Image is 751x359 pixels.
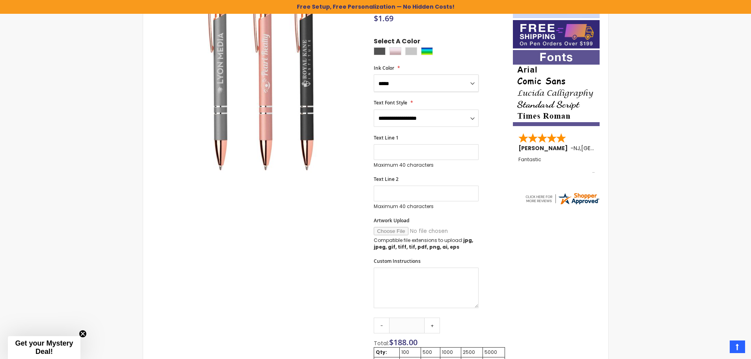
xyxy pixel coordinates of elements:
[485,349,503,355] div: 5000
[518,144,570,152] span: [PERSON_NAME]
[463,349,481,355] div: 2500
[374,237,473,250] strong: jpg, jpeg, gif, tiff, tif, pdf, png, ai, eps
[524,192,600,206] img: 4pens.com widget logo
[393,337,417,348] span: 188.00
[389,337,417,348] span: $
[374,339,389,347] span: Total:
[423,349,438,355] div: 500
[374,37,420,48] span: Select A Color
[374,99,407,106] span: Text Font Style
[389,47,401,55] div: Rose Gold
[374,162,479,168] p: Maximum 40 characters
[8,336,80,359] div: Get your Mystery Deal!Close teaser
[421,47,433,55] div: Assorted
[374,237,479,250] p: Compatible file extensions to upload:
[513,50,600,126] img: font-personalization-examples
[686,338,751,359] iframe: Google Customer Reviews
[376,349,387,355] strong: Qty:
[524,201,600,207] a: 4pens.com certificate URL
[374,134,399,141] span: Text Line 1
[374,65,394,71] span: Ink Color
[374,176,399,182] span: Text Line 2
[374,203,479,210] p: Maximum 40 characters
[374,47,386,55] div: Gunmetal
[581,144,639,152] span: [GEOGRAPHIC_DATA]
[570,144,639,152] span: - ,
[574,144,580,152] span: NJ
[405,47,417,55] div: Silver
[518,157,595,174] div: Fantastic
[15,339,73,355] span: Get your Mystery Deal!
[401,349,419,355] div: 100
[424,318,440,333] a: +
[374,13,393,24] span: $1.69
[374,258,421,264] span: Custom Instructions
[513,20,600,48] img: Free shipping on orders over $199
[374,318,389,333] a: -
[442,349,459,355] div: 1000
[374,217,409,224] span: Artwork Upload
[79,330,87,338] button: Close teaser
